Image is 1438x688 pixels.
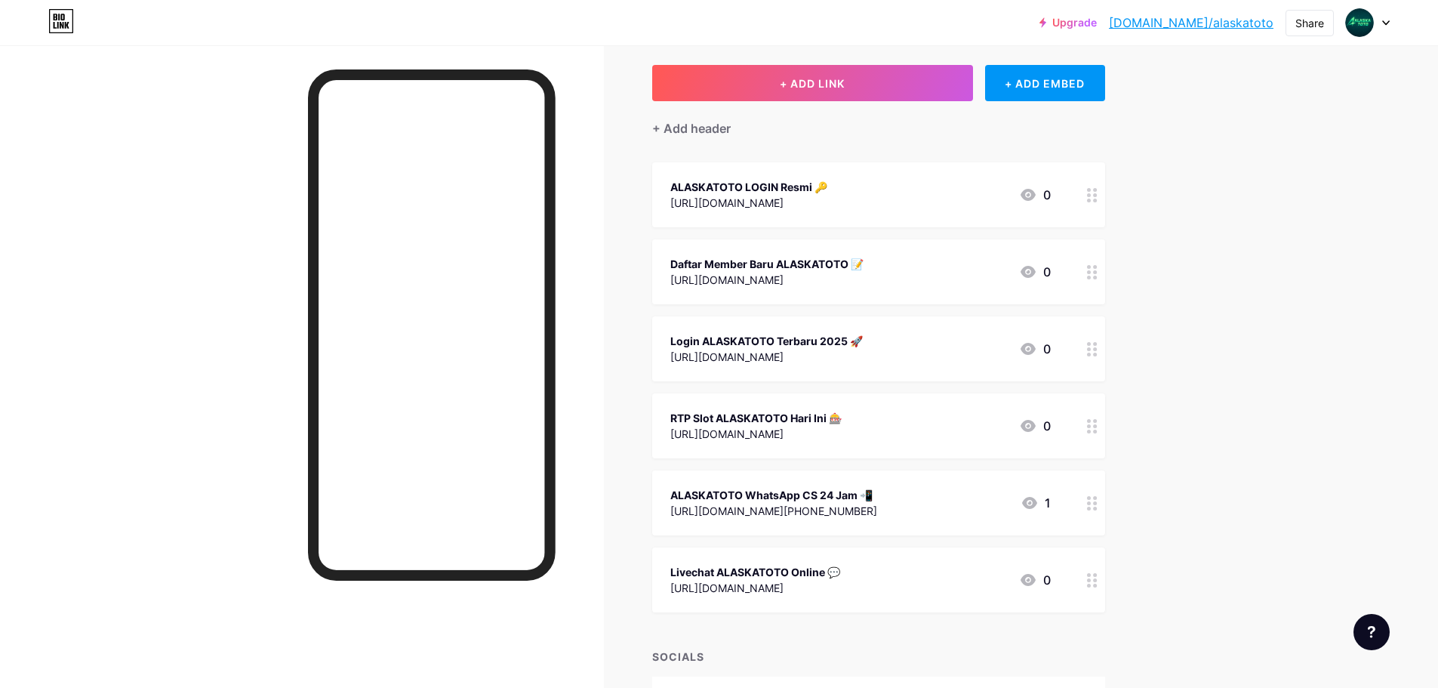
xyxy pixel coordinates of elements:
button: + ADD LINK [652,65,973,101]
div: 0 [1019,571,1051,589]
div: + Add header [652,119,731,137]
div: Daftar Member Baru ALASKATOTO 📝 [670,256,864,272]
div: [URL][DOMAIN_NAME] [670,580,840,596]
div: SOCIALS [652,649,1105,665]
span: + ADD LINK [780,77,845,90]
div: 0 [1019,186,1051,204]
div: RTP Slot ALASKATOTO Hari Ini 🎰 [670,410,842,426]
a: Upgrade [1039,17,1097,29]
div: [URL][DOMAIN_NAME][PHONE_NUMBER] [670,503,877,519]
div: Livechat ALASKATOTO Online 💬 [670,564,840,580]
a: [DOMAIN_NAME]/alaskatoto [1109,14,1273,32]
div: 0 [1019,417,1051,435]
div: + ADD EMBED [985,65,1105,101]
div: ALASKATOTO LOGIN Resmi 🔑 [670,179,827,195]
div: [URL][DOMAIN_NAME] [670,195,827,211]
div: 0 [1019,263,1051,281]
div: [URL][DOMAIN_NAME] [670,349,863,365]
div: [URL][DOMAIN_NAME] [670,272,864,288]
div: Share [1295,15,1324,31]
img: alaskatoto [1345,8,1374,37]
div: Login ALASKATOTO Terbaru 2025 🚀 [670,333,863,349]
div: ALASKATOTO WhatsApp CS 24 Jam 📲 [670,487,877,503]
div: 0 [1019,340,1051,358]
div: 1 [1021,494,1051,512]
div: [URL][DOMAIN_NAME] [670,426,842,442]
